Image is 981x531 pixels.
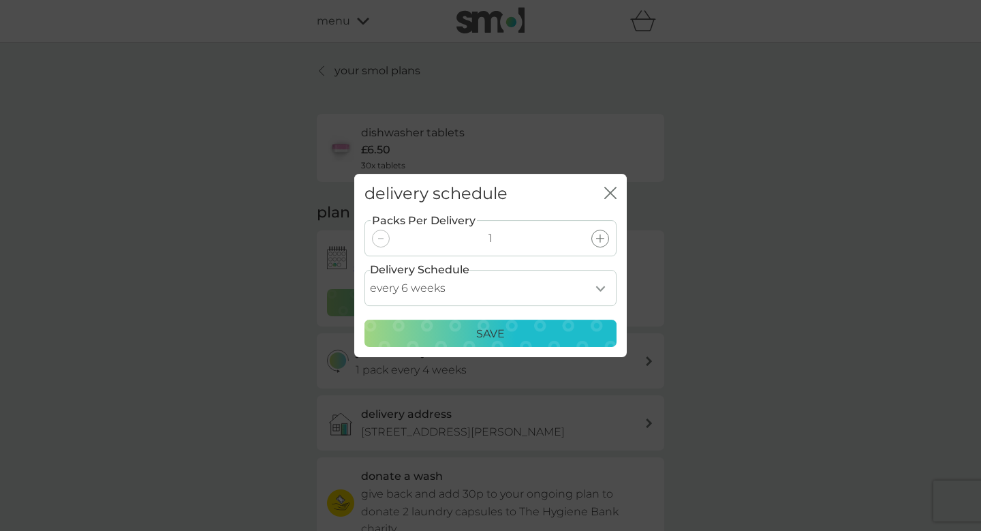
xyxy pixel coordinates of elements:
[364,320,617,347] button: Save
[364,184,508,204] h2: delivery schedule
[604,187,617,201] button: close
[371,212,477,230] label: Packs Per Delivery
[476,325,505,343] p: Save
[488,230,493,247] p: 1
[370,261,469,279] label: Delivery Schedule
